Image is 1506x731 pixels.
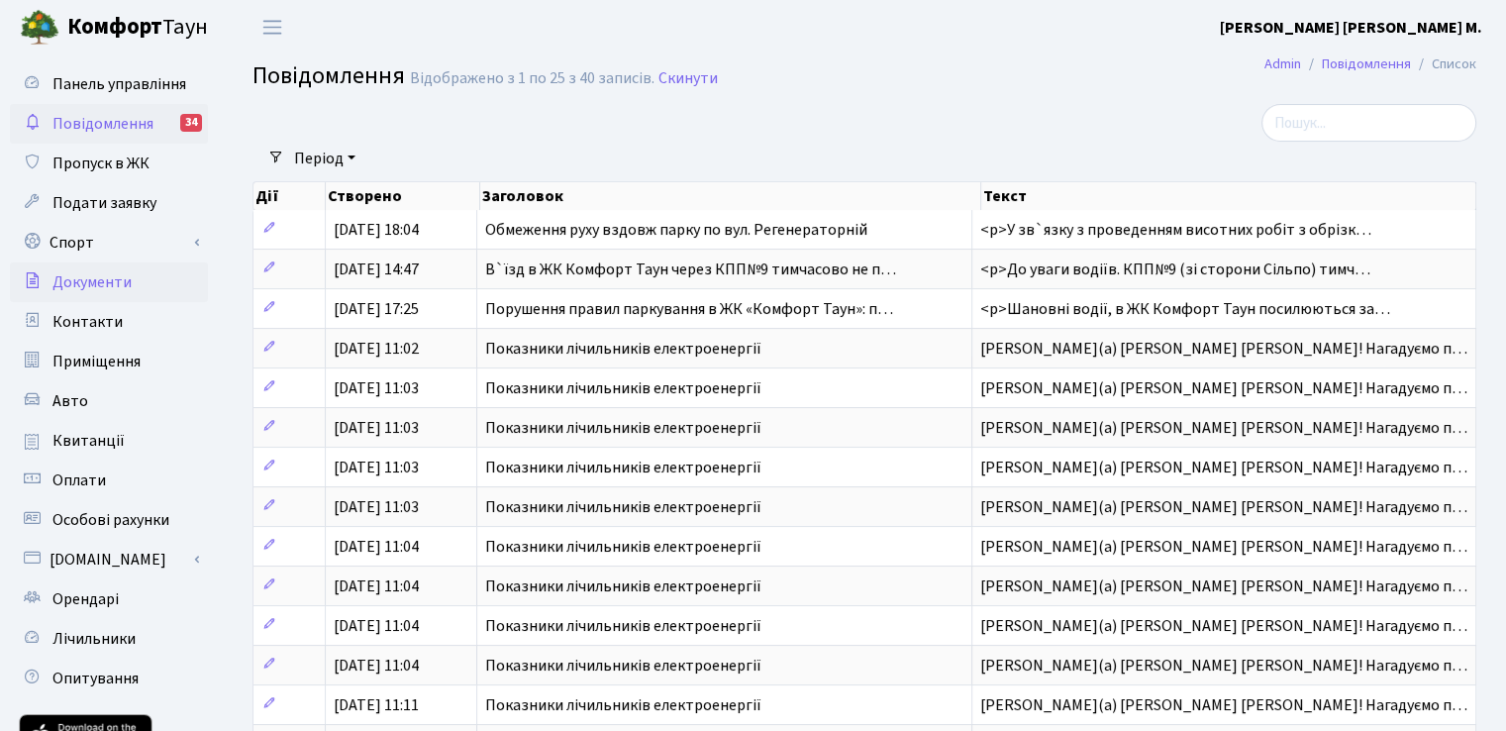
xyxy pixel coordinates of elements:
a: [DOMAIN_NAME] [10,540,208,579]
a: Спорт [10,223,208,262]
span: [PERSON_NAME](а) [PERSON_NAME] [PERSON_NAME]! Нагадуємо п… [980,655,1467,677]
span: [DATE] 11:04 [334,575,419,597]
b: Комфорт [67,11,162,43]
span: Показники лічильників електроенергії [485,496,761,518]
a: Повідомлення34 [10,104,208,144]
span: [DATE] 11:04 [334,536,419,558]
span: Панель управління [52,73,186,95]
a: [PERSON_NAME] [PERSON_NAME] М. [1220,16,1482,40]
a: Admin [1264,53,1301,74]
span: [PERSON_NAME](а) [PERSON_NAME] [PERSON_NAME]! Нагадуємо п… [980,457,1467,478]
span: Показники лічильників електроенергії [485,536,761,558]
th: Створено [326,182,481,210]
span: Порушення правил паркування в ЖК «Комфорт Таун»: п… [485,298,893,320]
span: Особові рахунки [52,509,169,531]
button: Переключити навігацію [248,11,297,44]
span: [DATE] 11:03 [334,377,419,399]
span: [PERSON_NAME](а) [PERSON_NAME] [PERSON_NAME]! Нагадуємо п… [980,615,1467,637]
img: logo.png [20,8,59,48]
span: [PERSON_NAME](а) [PERSON_NAME] [PERSON_NAME]! Нагадуємо п… [980,377,1467,399]
b: [PERSON_NAME] [PERSON_NAME] М. [1220,17,1482,39]
span: Повідомлення [52,113,153,135]
a: Документи [10,262,208,302]
span: [DATE] 17:25 [334,298,419,320]
span: [PERSON_NAME](а) [PERSON_NAME] [PERSON_NAME]! Нагадуємо п… [980,417,1467,439]
div: 34 [180,114,202,132]
a: Повідомлення [1322,53,1411,74]
li: Список [1411,53,1476,75]
span: Документи [52,271,132,293]
span: [DATE] 11:11 [334,694,419,716]
span: [DATE] 11:03 [334,417,419,439]
span: Орендарі [52,588,119,610]
span: Показники лічильників електроенергії [485,417,761,439]
span: Показники лічильників електроенергії [485,457,761,478]
th: Текст [981,182,1476,210]
span: Опитування [52,668,139,689]
span: [DATE] 11:04 [334,615,419,637]
input: Пошук... [1261,104,1476,142]
a: Скинути [658,69,718,88]
div: Відображено з 1 по 25 з 40 записів. [410,69,654,88]
span: <p>До уваги водіїв. КПП№9 (зі сторони Сільпо) тимч… [980,259,1370,280]
a: Панель управління [10,64,208,104]
span: [PERSON_NAME](а) [PERSON_NAME] [PERSON_NAME]! Нагадуємо п… [980,694,1467,716]
th: Дії [253,182,326,210]
span: Пропуск в ЖК [52,153,150,174]
span: [DATE] 14:47 [334,259,419,280]
span: Обмеження руху вздовж парку по вул. Регенераторній [485,219,867,241]
nav: breadcrumb [1235,44,1506,85]
span: [PERSON_NAME](а) [PERSON_NAME] [PERSON_NAME]! Нагадуємо п… [980,338,1467,360]
span: Таун [67,11,208,45]
span: [PERSON_NAME](а) [PERSON_NAME] [PERSON_NAME]! Нагадуємо п… [980,496,1467,518]
span: [PERSON_NAME](а) [PERSON_NAME] [PERSON_NAME]! Нагадуємо п… [980,536,1467,558]
a: Авто [10,381,208,421]
a: Опитування [10,659,208,698]
a: Оплати [10,461,208,500]
span: Лічильники [52,628,136,650]
span: Показники лічильників електроенергії [485,655,761,677]
span: В`їзд в ЖК Комфорт Таун через КПП№9 тимчасово не п… [485,259,896,280]
span: <p>У зв`язку з проведенням висотних робіт з обрізк… [980,219,1371,241]
span: Повідомлення [252,58,405,93]
span: [DATE] 18:04 [334,219,419,241]
a: Подати заявку [10,183,208,223]
a: Пропуск в ЖК [10,144,208,183]
span: [DATE] 11:04 [334,655,419,677]
a: Контакти [10,302,208,342]
a: Лічильники [10,619,208,659]
span: Оплати [52,470,106,491]
th: Заголовок [480,182,981,210]
span: Приміщення [52,351,141,372]
span: <p>Шановні водії, в ЖК Комфорт Таун посилюються за… [980,298,1390,320]
a: Приміщення [10,342,208,381]
a: Особові рахунки [10,500,208,540]
span: Показники лічильників електроенергії [485,377,761,399]
span: Показники лічильників електроенергії [485,615,761,637]
span: [DATE] 11:03 [334,496,419,518]
span: Показники лічильників електроенергії [485,694,761,716]
a: Квитанції [10,421,208,461]
span: Показники лічильників електроенергії [485,575,761,597]
span: Контакти [52,311,123,333]
a: Період [286,142,363,175]
span: [DATE] 11:03 [334,457,419,478]
span: [PERSON_NAME](а) [PERSON_NAME] [PERSON_NAME]! Нагадуємо п… [980,575,1467,597]
span: Подати заявку [52,192,156,214]
span: [DATE] 11:02 [334,338,419,360]
a: Орендарі [10,579,208,619]
span: Показники лічильників електроенергії [485,338,761,360]
span: Авто [52,390,88,412]
span: Квитанції [52,430,125,452]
